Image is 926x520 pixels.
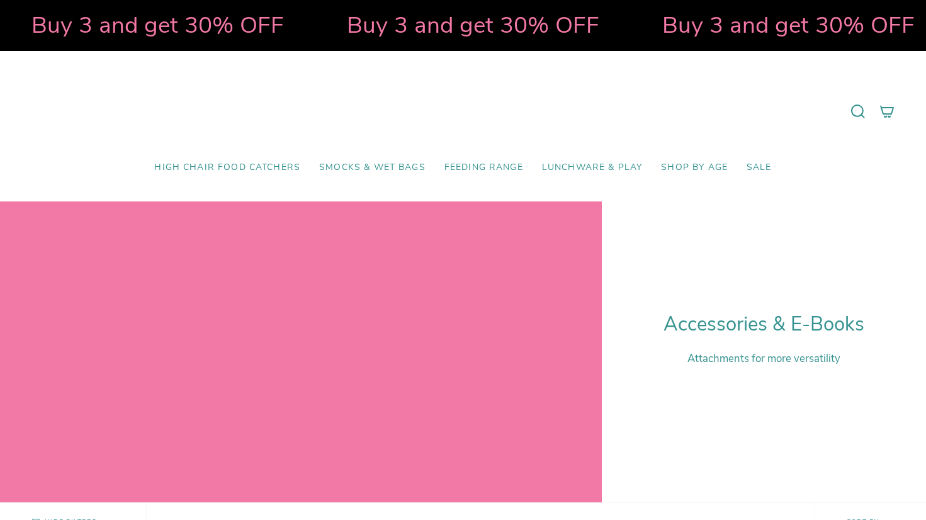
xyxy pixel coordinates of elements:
a: Mumma’s Little Helpers [354,70,572,153]
span: Shop by Age [661,162,728,173]
p: Attachments for more versatility [663,351,864,366]
strong: Buy 3 and get 30% OFF [266,9,519,41]
a: Feeding Range [435,153,533,183]
strong: Buy 3 and get 30% OFF [582,9,834,41]
a: Lunchware & Play [533,153,652,183]
span: SALE [747,162,772,173]
a: High Chair Food Catchers [145,153,310,183]
span: Feeding Range [444,162,523,173]
span: Lunchware & Play [542,162,642,173]
h1: Accessories & E-Books [663,313,864,336]
a: Smocks & Wet Bags [310,153,435,183]
a: SALE [737,153,781,183]
a: Shop by Age [652,153,737,183]
span: High Chair Food Catchers [154,162,300,173]
span: Smocks & Wet Bags [319,162,426,173]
